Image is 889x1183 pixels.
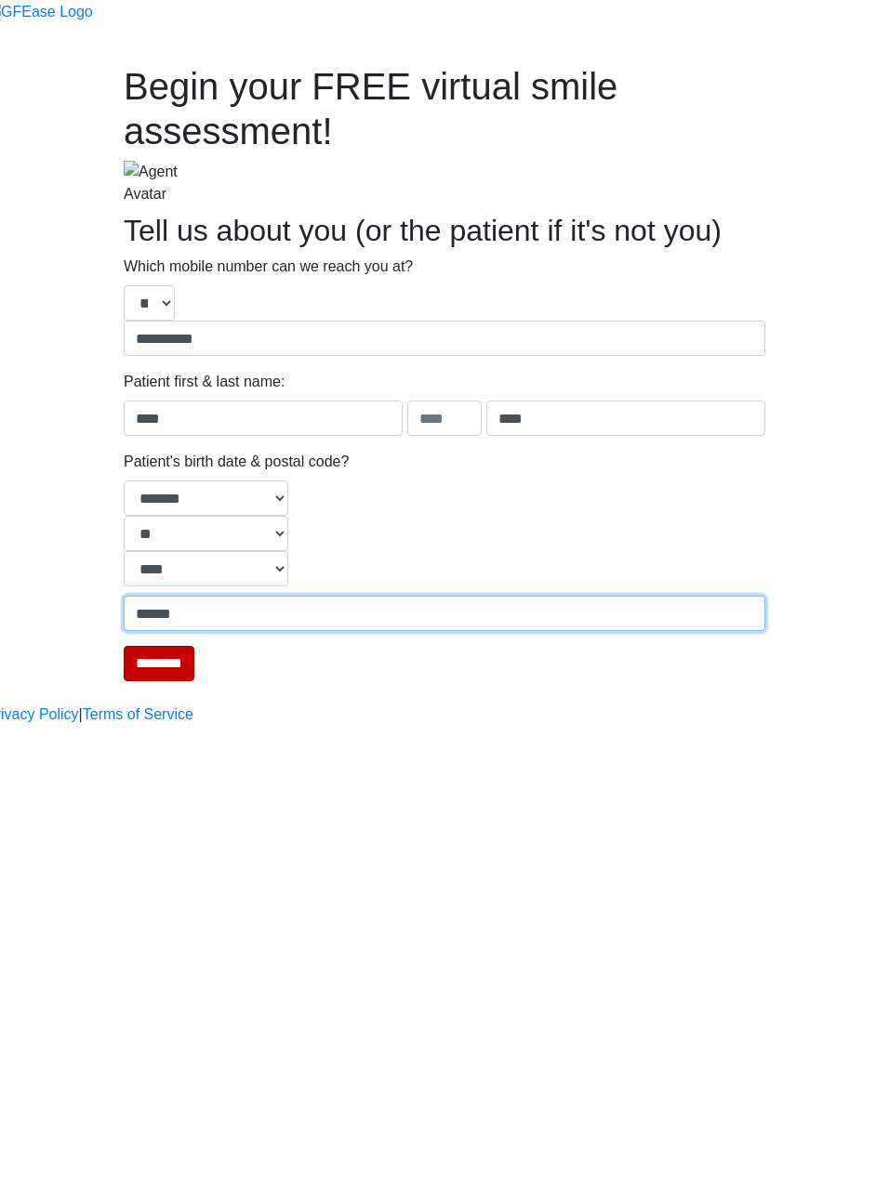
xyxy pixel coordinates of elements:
[124,161,207,205] img: Agent Avatar
[124,256,413,278] label: Which mobile number can we reach you at?
[124,371,285,393] label: Patient first & last name:
[79,703,83,726] a: |
[83,703,193,726] a: Terms of Service
[124,451,349,473] label: Patient's birth date & postal code?
[124,64,765,153] h1: Begin your FREE virtual smile assessment!
[124,213,765,248] h2: Tell us about you (or the patient if it's not you)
